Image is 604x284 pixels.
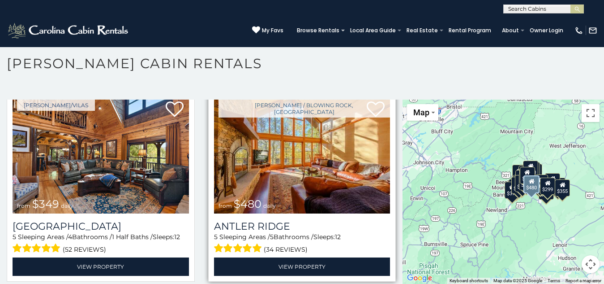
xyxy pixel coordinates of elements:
div: $325 [511,176,527,193]
div: $349 [520,167,535,184]
span: daily [263,202,276,209]
a: Report a map error [565,278,601,283]
a: Antler Ridge [214,220,390,232]
img: Antler Ridge [214,95,390,214]
div: Sleeping Areas / Bathrooms / Sleeps: [13,232,189,255]
img: White-1-2.png [7,22,131,39]
span: from [218,202,232,209]
a: [PERSON_NAME]/Vilas [17,100,95,111]
div: $350 [539,183,554,200]
a: About [497,24,523,37]
a: Real Estate [402,24,442,37]
a: Browse Rentals [292,24,344,37]
a: View Property [13,258,189,276]
img: mail-regular-white.png [588,26,597,35]
a: Owner Login [525,24,568,37]
span: $349 [32,197,59,210]
span: My Favs [262,26,283,35]
div: $380 [533,174,548,191]
div: Sleeping Areas / Bathrooms / Sleeps: [214,232,390,255]
button: Toggle fullscreen view [582,104,600,122]
a: View Property [214,258,390,276]
div: $299 [540,178,555,195]
a: Local Area Guide [346,24,400,37]
img: phone-regular-white.png [574,26,583,35]
div: $930 [545,173,560,190]
a: Antler Ridge from $480 daily [214,95,390,214]
a: [GEOGRAPHIC_DATA] [13,220,189,232]
span: 12 [174,233,180,241]
a: Add to favorites [166,100,184,119]
div: $375 [505,181,520,198]
a: My Favs [252,26,283,35]
div: $635 [512,165,527,182]
span: (34 reviews) [264,244,308,255]
button: Change map style [407,104,438,121]
span: $480 [234,197,261,210]
span: (52 reviews) [63,244,106,255]
a: [PERSON_NAME] / Blowing Rock, [GEOGRAPHIC_DATA] [218,100,390,118]
a: Diamond Creek Lodge from $349 daily [13,95,189,214]
button: Map camera controls [582,255,600,273]
div: $320 [523,160,538,177]
h3: Diamond Creek Lodge [13,220,189,232]
span: 5 [214,233,218,241]
a: Terms (opens in new tab) [548,278,560,283]
div: $355 [555,179,570,197]
span: 5 [270,233,274,241]
span: 4 [68,233,72,241]
span: daily [61,202,73,209]
a: Open this area in Google Maps (opens a new window) [405,272,434,284]
a: Rental Program [444,24,496,37]
span: 5 [13,233,16,241]
img: Google [405,272,434,284]
span: Map [413,108,429,117]
span: 12 [335,233,341,241]
div: $395 [515,175,530,192]
span: Map data ©2025 Google [493,278,542,283]
span: from [17,202,30,209]
div: $480 [523,175,540,193]
img: Diamond Creek Lodge [13,95,189,214]
span: 1 Half Baths / [112,233,153,241]
div: $225 [519,173,534,190]
button: Keyboard shortcuts [450,278,488,284]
